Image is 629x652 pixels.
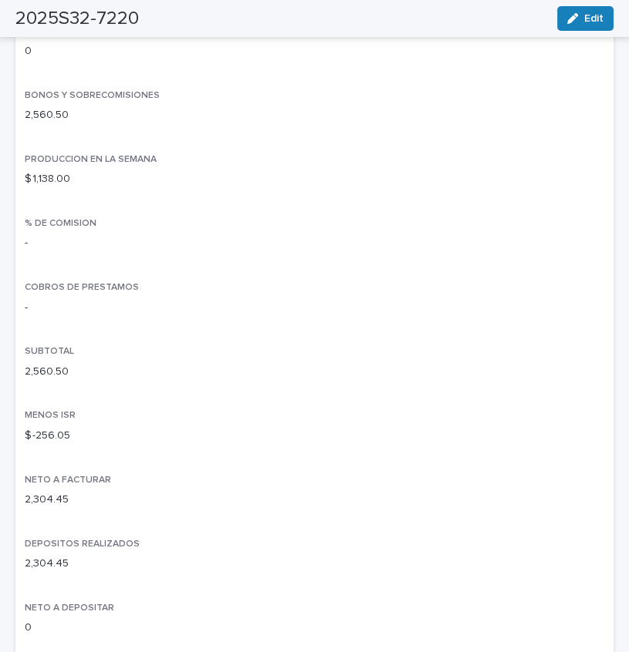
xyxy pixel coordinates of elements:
p: 2,304.45 [25,492,604,508]
span: NETO A DEPOSITAR [25,603,114,613]
p: 2,304.45 [25,556,604,572]
h2: 2025S32-7220 [15,8,139,30]
span: % DE COMISION [25,219,96,228]
span: SUBTOTAL [25,347,74,356]
span: DEPOSITOS REALIZADOS [25,539,140,549]
span: PRODUCCION EN LA SEMANA [25,155,157,164]
button: Edit [557,6,614,31]
span: MENOS ISR [25,411,76,420]
span: COBROS DE PRESTAMOS [25,283,139,292]
p: 2,560.50 [25,364,604,380]
p: 0 [25,620,604,636]
p: - [25,300,604,316]
p: 2,560.50 [25,107,604,123]
p: $ 1,138.00 [25,171,604,187]
span: NETO A FACTURAR [25,476,111,485]
p: $ -256.05 [25,428,604,444]
p: 0 [25,43,604,59]
p: - [25,235,604,251]
span: BONOS Y SOBRECOMISIONES [25,91,160,100]
span: Edit [584,13,604,24]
